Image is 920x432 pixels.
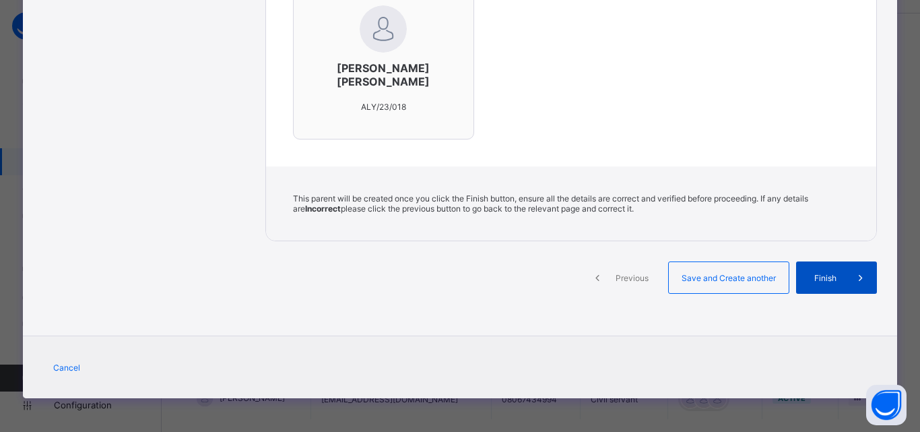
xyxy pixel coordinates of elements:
span: Save and Create another [679,273,779,283]
span: Previous [614,273,651,283]
button: Open asap [866,385,907,425]
span: Finish [806,273,845,283]
img: default.svg [360,5,407,53]
span: ALY/23/018 [361,102,406,112]
span: This parent will be created once you click the Finish button, ensure all the details are correct ... [293,193,808,214]
span: Cancel [53,363,80,373]
b: Incorrect [305,204,341,214]
span: [PERSON_NAME] [PERSON_NAME] [321,61,447,88]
